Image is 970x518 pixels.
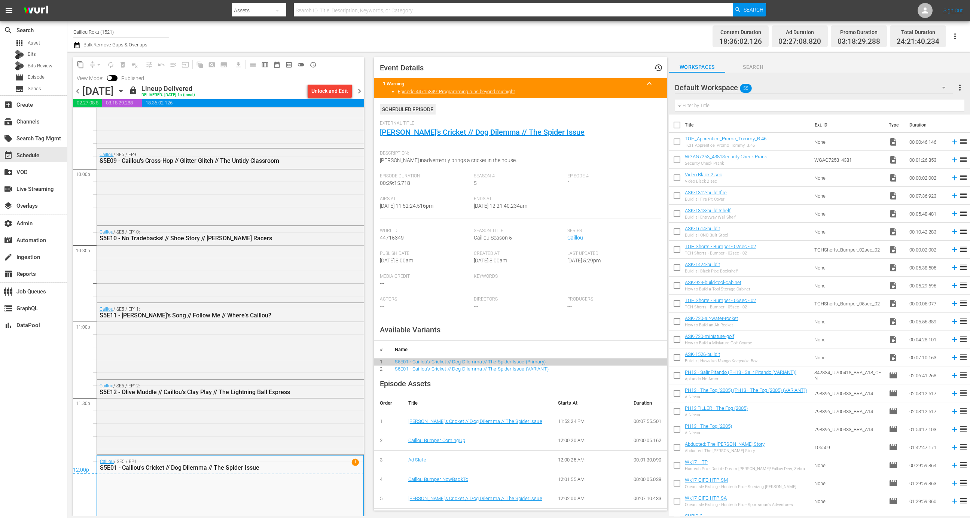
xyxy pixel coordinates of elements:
[474,274,564,280] span: Keywords
[28,39,40,47] span: Asset
[567,235,583,241] a: Caillou
[906,259,948,277] td: 00:05:38.505
[4,26,13,35] span: Search
[906,205,948,223] td: 00:05:48.481
[838,27,880,37] div: Promo Duration
[374,394,402,412] th: Order
[15,39,24,48] span: Asset
[685,298,756,303] a: TOH Shorts - Bumper - 05sec - 02
[889,263,898,272] span: Video
[906,187,948,205] td: 00:07:36.923
[100,312,322,319] div: S5E11 - [PERSON_NAME]'s Song // Follow Me // Where's Caillou?
[811,438,886,456] td: 105509
[959,281,968,290] span: reorder
[141,57,155,72] span: Customize Events
[4,117,13,126] span: Channels
[380,325,440,334] span: Available Variants
[380,258,413,263] span: [DATE] 8:00am
[261,61,269,68] span: calendar_view_week_outlined
[951,317,959,326] svg: Add to Schedule
[906,313,948,330] td: 00:05:56.389
[959,299,968,308] span: reorder
[685,262,720,267] a: ASK-1424-buildit
[951,210,959,218] svg: Add to Schedule
[4,201,13,210] span: Overlays
[100,152,113,157] a: Caillou
[271,59,283,71] span: Month Calendar View
[959,335,968,344] span: reorder
[685,287,750,292] div: How to Build a Tool Storage Cabinet
[118,75,148,81] span: Published
[640,74,658,92] button: keyboard_arrow_up
[4,151,13,160] span: Schedule
[628,394,667,412] th: Duration
[719,37,762,46] span: 18:36:02.126
[4,304,13,313] span: GraphQL
[685,143,766,148] div: TOH_Apprentice_Promo_Tommy_B.46
[567,228,658,234] span: Series
[811,133,886,151] td: None
[86,59,105,71] span: Remove Gaps & Overlaps
[273,61,281,68] span: date_range_outlined
[889,227,898,236] span: Video
[474,180,477,186] span: 5
[308,84,352,98] button: Unlock and Edit
[4,287,13,296] span: Job Queues
[685,441,765,447] a: Abducted: The [PERSON_NAME] Story
[725,63,781,72] span: Search
[380,235,404,241] span: 44715349
[685,495,727,501] a: Wk17-OIFC-HTP-SA
[374,431,402,451] td: 2
[628,450,667,470] td: 00:01:30.090
[951,228,959,236] svg: Add to Schedule
[685,423,732,429] a: PH13 - The Fog (2005)
[4,134,13,143] span: Search Tag Mgmt
[685,233,728,238] div: Build It | CNC Built Stool
[951,335,959,344] svg: Add to Schedule
[685,226,720,231] a: ASK-1614-buildit
[889,317,898,326] span: Video
[28,51,36,58] span: Bits
[155,59,167,71] span: Revert to Primary Episode
[811,348,886,366] td: None
[107,75,112,80] span: Toggle to switch from Published to Draft view.
[100,157,322,164] div: S5E09 - Caillou's Cross-Hop // Glitter Glitch // The Untidy Classroom
[73,99,102,107] span: 02:27:08.820
[884,115,905,135] th: Type
[685,269,738,274] div: Build It | Black Pipe Bookshelf
[959,263,968,272] span: reorder
[383,81,640,86] title: 1 Warning
[380,196,470,202] span: Airs At
[811,223,886,241] td: None
[380,157,517,163] span: [PERSON_NAME] inadvertently brings a cricket in the house.
[191,57,206,72] span: Refresh All Search Blocks
[628,412,667,431] td: 00:07:55.501
[733,3,766,16] button: Search
[889,443,898,452] span: Episode
[73,75,107,81] span: View Mode:
[374,366,389,373] td: 2
[959,371,968,380] span: reorder
[283,59,295,71] span: View Backup
[402,394,552,412] th: Title
[474,251,564,257] span: Created At
[955,83,964,92] span: more_vert
[811,187,886,205] td: None
[628,431,667,451] td: 00:00:05.162
[218,59,230,71] span: Create Series Block
[943,7,963,13] a: Sign Out
[811,402,886,420] td: 798896_U700333_BRA_A14
[685,305,756,310] div: TOH Shorts - Bumper - 05sec - 02
[117,59,129,71] span: Select an event to delete
[685,154,767,159] a: WGAG7253_4381Security Check Prank
[685,369,796,375] a: PH13 - Salir Pitando (PH13 - Salir Pitando (VARIANT))
[685,323,738,327] div: How to Build an Air Rocket
[645,79,654,88] span: keyboard_arrow_up
[906,169,948,187] td: 00:00:02.002
[474,228,564,234] span: Season Title
[685,359,757,363] div: Build It | Hawaiian Mango Keepsake Box
[685,280,741,285] a: ASK-924-build-tool-cabinet
[100,459,114,464] a: Caillou
[380,379,431,388] span: Episode Assets
[889,281,898,290] span: Video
